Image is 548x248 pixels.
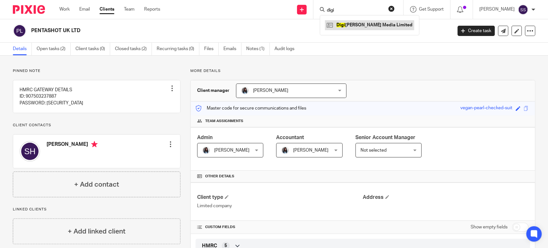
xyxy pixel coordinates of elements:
[59,6,70,13] a: Work
[157,43,199,55] a: Recurring tasks (0)
[457,26,495,36] a: Create task
[197,203,363,209] p: Limited company
[355,135,415,140] span: Senior Account Manager
[13,207,180,212] p: Linked clients
[253,88,288,93] span: [PERSON_NAME]
[214,148,249,153] span: [PERSON_NAME]
[197,194,363,201] h4: Client type
[471,224,508,230] label: Show empty fields
[13,24,26,38] img: svg%3E
[196,105,306,111] p: Master code for secure communications and files
[74,180,119,190] h4: + Add contact
[79,6,90,13] a: Email
[13,68,180,74] p: Pinned note
[190,68,535,74] p: More details
[276,135,304,140] span: Accountant
[144,6,160,13] a: Reports
[205,174,234,179] span: Other details
[47,141,98,149] h4: [PERSON_NAME]
[246,43,270,55] a: Notes (1)
[75,43,110,55] a: Client tasks (0)
[388,5,395,12] button: Clear
[419,7,444,12] span: Get Support
[205,119,243,124] span: Team assignments
[274,43,299,55] a: Audit logs
[326,8,384,13] input: Search
[281,146,289,154] img: 1653117891607.jpg
[20,141,40,162] img: svg%3E
[241,87,249,94] img: 1653117891607.jpg
[31,27,364,34] h2: PENTASHOT UK LTD
[204,43,219,55] a: Files
[91,141,98,147] i: Primary
[197,87,230,94] h3: Client manager
[115,43,152,55] a: Closed tasks (2)
[13,123,180,128] p: Client contacts
[518,4,528,15] img: svg%3E
[13,5,45,14] img: Pixie
[68,226,126,236] h4: + Add linked client
[293,148,328,153] span: [PERSON_NAME]
[479,6,515,13] p: [PERSON_NAME]
[124,6,135,13] a: Team
[197,135,213,140] span: Admin
[37,43,71,55] a: Open tasks (2)
[13,43,32,55] a: Details
[363,194,528,201] h4: Address
[100,6,114,13] a: Clients
[223,43,241,55] a: Emails
[197,225,363,230] h4: CUSTOM FIELDS
[361,148,387,153] span: Not selected
[460,105,512,112] div: vegan-pearl-checked-suit
[202,146,210,154] img: 1653117891607.jpg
